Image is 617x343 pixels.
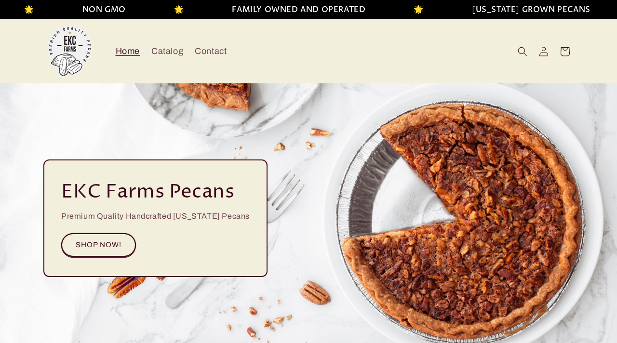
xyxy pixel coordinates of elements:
[469,3,588,17] li: [US_STATE] GROWN PECANS
[116,46,140,57] span: Home
[61,210,250,224] p: Premium Quality Handcrafted [US_STATE] Pecans
[61,233,136,257] a: SHOP NOW!
[151,46,183,57] span: Catalog
[512,41,533,62] summary: Search
[40,21,100,81] a: EKC Pecans
[80,3,123,17] li: NON GMO
[61,180,235,205] h2: EKC Farms Pecans
[146,40,189,63] a: Catalog
[229,3,363,17] li: FAMILY OWNED AND OPERATED
[171,3,181,17] li: 🌟
[110,40,146,63] a: Home
[43,25,96,78] img: EKC Pecans
[22,3,32,17] li: 🌟
[195,46,227,57] span: Contact
[189,40,232,63] a: Contact
[411,3,421,17] li: 🌟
